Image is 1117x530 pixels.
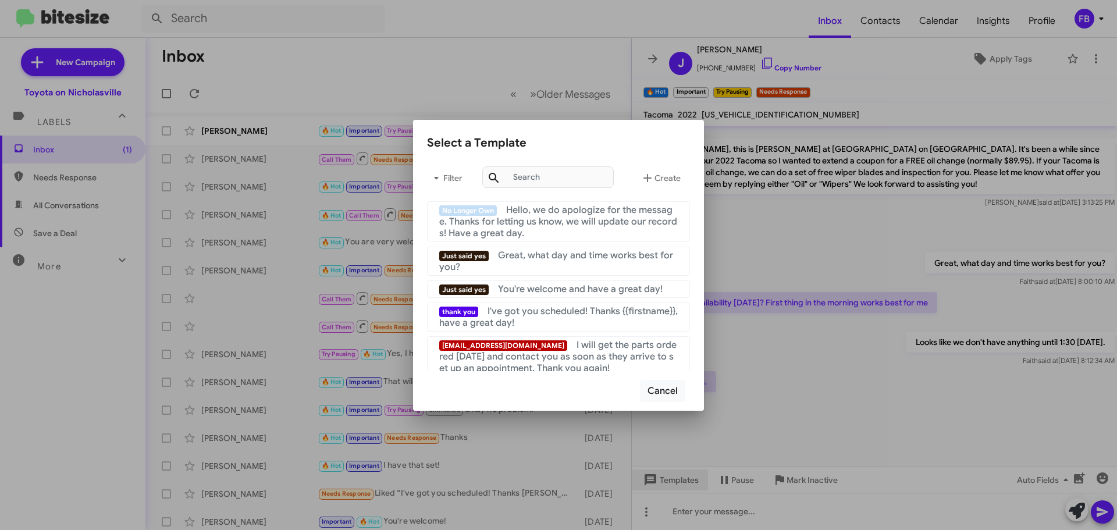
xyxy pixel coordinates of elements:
span: Filter [427,168,464,188]
span: I will get the parts ordered [DATE] and contact you as soon as they arrive to set up an appointme... [439,339,677,374]
span: Just said yes [439,251,489,261]
span: Just said yes [439,284,489,295]
span: Great, what day and time works best for you? [439,250,673,273]
span: [EMAIL_ADDRESS][DOMAIN_NAME] [439,340,567,351]
button: Filter [427,164,464,192]
div: Select a Template [427,134,690,152]
button: Create [631,164,690,192]
span: I've got you scheduled! Thanks {{firstname}}, have a great day! [439,305,678,329]
span: Create [641,168,681,188]
button: Cancel [640,380,685,402]
span: Hello, we do apologize for the message. Thanks for letting us know, we will update our records! H... [439,204,677,239]
span: thank you [439,307,478,317]
input: Search [482,166,614,188]
span: No Longer Own [439,205,497,216]
span: You're welcome and have a great day! [498,283,663,295]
